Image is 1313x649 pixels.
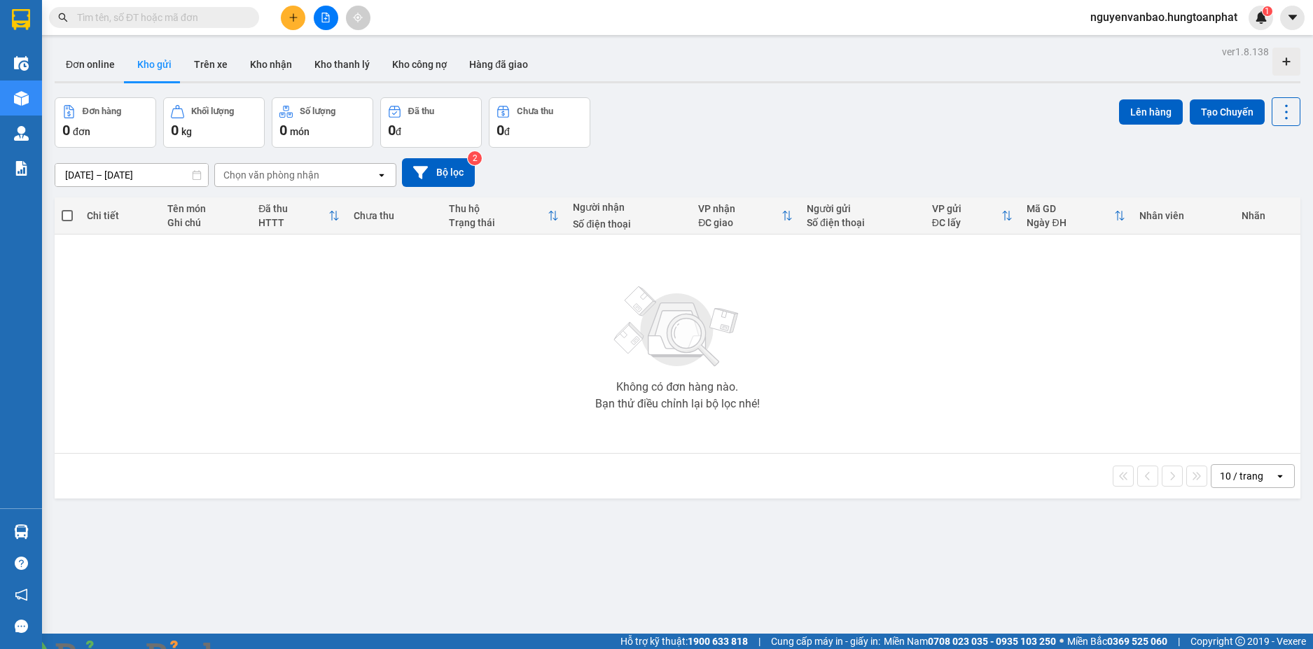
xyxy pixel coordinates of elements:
[758,634,760,649] span: |
[376,169,387,181] svg: open
[496,122,504,139] span: 0
[573,202,684,213] div: Người nhận
[1272,48,1300,76] div: Tạo kho hàng mới
[504,126,510,137] span: đ
[442,197,566,235] th: Toggle SortBy
[1060,638,1064,644] span: ⚪️
[932,203,1002,214] div: VP gửi
[191,106,234,116] div: Khối lượng
[290,126,310,137] span: món
[595,398,760,410] div: Bạn thử điều chỉnh lại bộ lọc nhé!
[1139,210,1228,221] div: Nhân viên
[381,48,458,81] button: Kho công nợ
[698,217,781,228] div: ĐC giao
[388,122,396,139] span: 0
[1119,99,1183,125] button: Lên hàng
[167,203,244,214] div: Tên món
[258,203,328,214] div: Đã thu
[1027,217,1113,228] div: Ngày ĐH
[258,217,328,228] div: HTTT
[884,634,1056,649] span: Miền Nam
[1222,44,1269,60] div: ver 1.8.138
[396,126,401,137] span: đ
[281,6,305,30] button: plus
[14,524,29,539] img: warehouse-icon
[807,217,918,228] div: Số điện thoại
[126,48,183,81] button: Kho gửi
[607,278,747,376] img: svg+xml;base64,PHN2ZyBjbGFzcz0ibGlzdC1wbHVnX19zdmciIHhtbG5zPSJodHRwOi8vd3d3LnczLm9yZy8yMDAwL3N2Zy...
[1286,11,1299,24] span: caret-down
[167,217,244,228] div: Ghi chú
[15,620,28,633] span: message
[698,203,781,214] div: VP nhận
[289,13,298,22] span: plus
[402,158,475,187] button: Bộ lọc
[517,106,553,116] div: Chưa thu
[251,197,347,235] th: Toggle SortBy
[12,9,30,30] img: logo-vxr
[272,97,373,148] button: Số lượng0món
[925,197,1020,235] th: Toggle SortBy
[807,203,918,214] div: Người gửi
[1067,634,1167,649] span: Miền Bắc
[449,217,548,228] div: Trạng thái
[300,106,335,116] div: Số lượng
[449,203,548,214] div: Thu hộ
[1280,6,1305,30] button: caret-down
[1255,11,1267,24] img: icon-new-feature
[620,634,748,649] span: Hỗ trợ kỹ thuật:
[58,13,68,22] span: search
[163,97,265,148] button: Khối lượng0kg
[183,48,239,81] button: Trên xe
[14,126,29,141] img: warehouse-icon
[171,122,179,139] span: 0
[14,161,29,176] img: solution-icon
[55,97,156,148] button: Đơn hàng0đơn
[55,48,126,81] button: Đơn online
[1190,99,1265,125] button: Tạo Chuyến
[691,197,800,235] th: Toggle SortBy
[1265,6,1270,16] span: 1
[239,48,303,81] button: Kho nhận
[1020,197,1132,235] th: Toggle SortBy
[55,164,208,186] input: Select a date range.
[489,97,590,148] button: Chưa thu0đ
[1235,636,1245,646] span: copyright
[14,56,29,71] img: warehouse-icon
[181,126,192,137] span: kg
[314,6,338,30] button: file-add
[573,218,684,230] div: Số điện thoại
[771,634,880,649] span: Cung cấp máy in - giấy in:
[1263,6,1272,16] sup: 1
[1274,470,1286,482] svg: open
[688,636,748,647] strong: 1900 633 818
[346,6,370,30] button: aim
[62,122,70,139] span: 0
[87,210,153,221] div: Chi tiết
[83,106,121,116] div: Đơn hàng
[279,122,287,139] span: 0
[354,210,435,221] div: Chưa thu
[353,13,363,22] span: aim
[928,636,1056,647] strong: 0708 023 035 - 0935 103 250
[1107,636,1167,647] strong: 0369 525 060
[73,126,90,137] span: đơn
[321,13,331,22] span: file-add
[932,217,1002,228] div: ĐC lấy
[15,557,28,570] span: question-circle
[1220,469,1263,483] div: 10 / trang
[468,151,482,165] sup: 2
[14,91,29,106] img: warehouse-icon
[77,10,242,25] input: Tìm tên, số ĐT hoặc mã đơn
[1079,8,1249,26] span: nguyenvanbao.hungtoanphat
[1242,210,1293,221] div: Nhãn
[15,588,28,601] span: notification
[408,106,434,116] div: Đã thu
[1178,634,1180,649] span: |
[223,168,319,182] div: Chọn văn phòng nhận
[616,382,738,393] div: Không có đơn hàng nào.
[458,48,539,81] button: Hàng đã giao
[303,48,381,81] button: Kho thanh lý
[380,97,482,148] button: Đã thu0đ
[1027,203,1113,214] div: Mã GD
